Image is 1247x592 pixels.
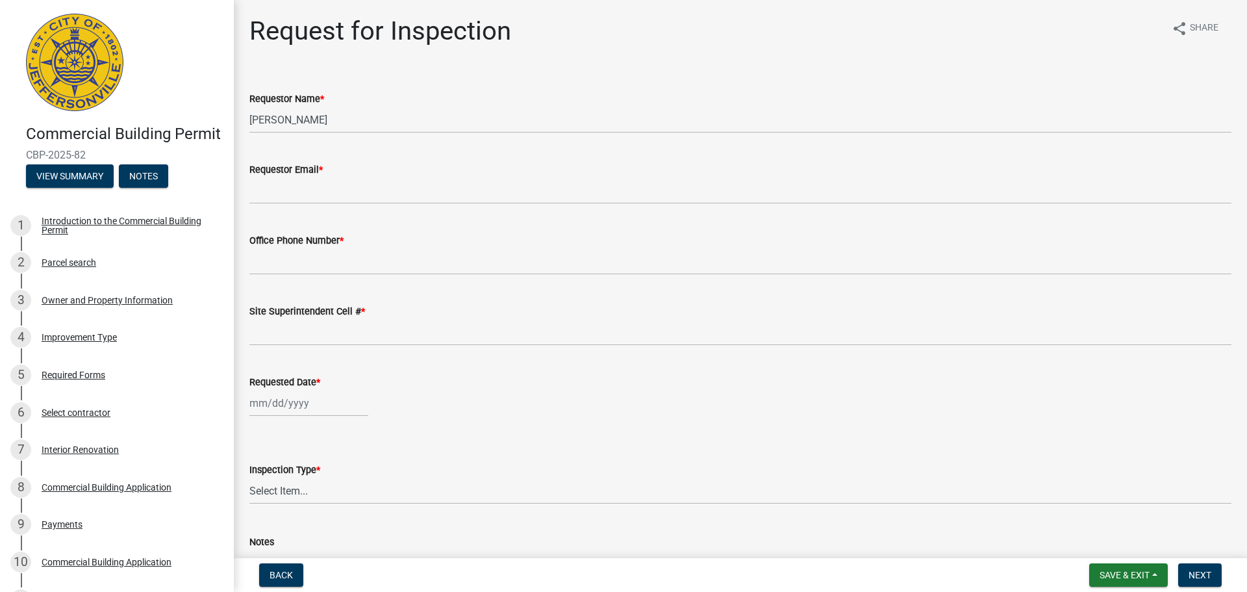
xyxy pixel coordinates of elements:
div: 9 [10,514,31,535]
button: Next [1178,563,1222,587]
img: City of Jeffersonville, Indiana [26,14,123,111]
div: Parcel search [42,258,96,267]
h4: Commercial Building Permit [26,125,223,144]
div: Required Forms [42,370,105,380]
div: 6 [10,402,31,423]
div: 3 [10,290,31,311]
div: Interior Renovation [42,445,119,454]
input: mm/dd/yyyy [249,390,368,417]
label: Site Superintendent Cell # [249,307,365,316]
div: Owner and Property Information [42,296,173,305]
span: Next [1189,570,1211,580]
wm-modal-confirm: Summary [26,172,114,182]
div: Introduction to the Commercial Building Permit [42,216,213,235]
button: Notes [119,164,168,188]
div: Improvement Type [42,333,117,342]
label: Requestor Name [249,95,324,104]
div: 8 [10,477,31,498]
h1: Request for Inspection [249,16,511,47]
label: Requested Date [249,378,320,387]
span: Back [270,570,293,580]
div: Payments [42,520,82,529]
button: Save & Exit [1089,563,1168,587]
label: Notes [249,538,274,547]
label: Inspection Type [249,466,320,475]
label: Office Phone Number [249,237,344,246]
wm-modal-confirm: Notes [119,172,168,182]
div: 4 [10,327,31,348]
div: 5 [10,365,31,385]
button: View Summary [26,164,114,188]
div: Select contractor [42,408,110,417]
button: Back [259,563,303,587]
div: Commercial Building Application [42,483,171,492]
label: Requestor Email [249,166,323,175]
i: share [1172,21,1187,36]
span: Save & Exit [1100,570,1150,580]
div: 10 [10,552,31,573]
div: 1 [10,215,31,236]
div: 7 [10,439,31,460]
span: Share [1190,21,1218,36]
button: shareShare [1161,16,1229,41]
span: CBP-2025-82 [26,149,208,161]
div: Commercial Building Application [42,558,171,567]
div: 2 [10,252,31,273]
